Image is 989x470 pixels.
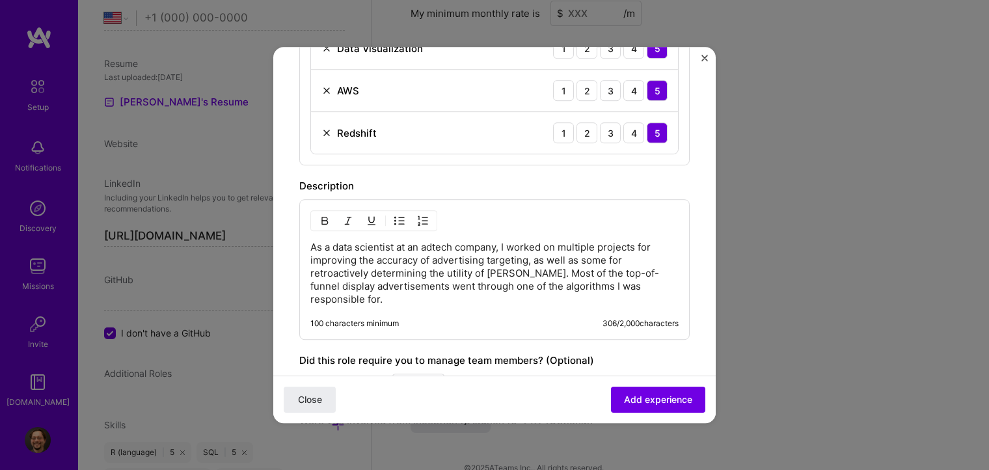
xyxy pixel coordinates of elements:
div: Redshift [337,126,377,140]
div: 1 [553,122,574,143]
div: 5 [647,122,668,143]
div: 100 characters minimum [310,318,399,329]
img: Divider [385,213,386,228]
button: Add experience [611,387,705,413]
img: UL [394,215,405,226]
img: Remove [321,43,332,53]
div: 2 [576,38,597,59]
div: Data Visualization [337,42,423,55]
div: 4 [623,38,644,59]
span: Close [298,393,322,406]
div: 1 [553,80,574,101]
img: Italic [343,215,353,226]
span: Add experience [624,393,692,406]
div: 3 [600,38,621,59]
button: Close [284,387,336,413]
div: 2 [576,80,597,101]
label: Description [299,180,354,192]
div: team members. [299,374,690,400]
img: Remove [321,85,332,96]
div: 306 / 2,000 characters [603,318,679,329]
p: As a data scientist at an adtech company, I worked on multiple projects for improving the accurac... [310,241,679,306]
div: 5 [647,80,668,101]
img: Remove [321,128,332,138]
div: 3 [600,122,621,143]
img: Bold [319,215,330,226]
div: 2 [576,122,597,143]
img: Underline [366,215,377,226]
button: Close [701,55,708,68]
div: AWS [337,84,359,98]
div: 3 [600,80,621,101]
img: OL [418,215,428,226]
div: 4 [623,80,644,101]
div: 1 [553,38,574,59]
div: 5 [647,38,668,59]
label: Did this role require you to manage team members? (Optional) [299,354,594,366]
div: 4 [623,122,644,143]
